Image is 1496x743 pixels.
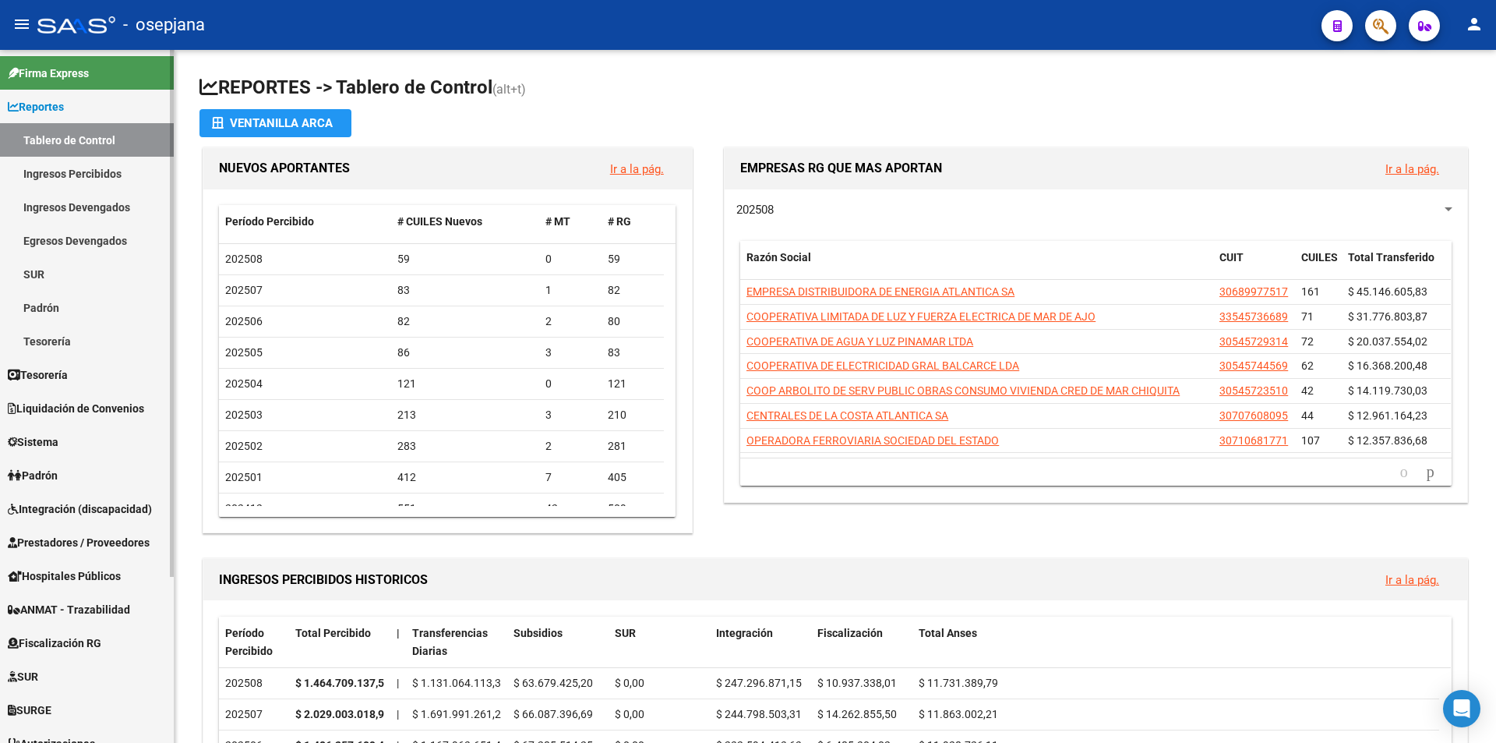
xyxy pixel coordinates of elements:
span: (alt+t) [492,82,526,97]
span: $ 1.691.991.261,21 [412,708,507,720]
div: 0 [545,250,595,268]
span: COOPERATIVA DE ELECTRICIDAD GRAL BALCARCE LDA [746,359,1019,372]
div: 1 [545,281,595,299]
span: # MT [545,215,570,228]
datatable-header-cell: CUIT [1213,241,1295,292]
div: 2 [545,313,595,331]
span: 202502 [225,440,263,452]
span: INGRESOS PERCIBIDOS HISTORICOS [219,572,428,587]
span: Total Percibido [295,627,371,639]
div: 80 [608,313,658,331]
span: $ 66.087.396,69 [513,708,593,720]
span: $ 244.798.503,31 [716,708,802,720]
span: 62 [1301,359,1314,372]
span: Firma Express [8,65,89,82]
datatable-header-cell: Subsidios [507,617,609,668]
mat-icon: menu [12,15,31,34]
span: 107 [1301,434,1320,447]
span: Transferencias Diarias [412,627,488,657]
div: 551 [397,500,534,518]
button: Ir a la pág. [1373,154,1452,183]
div: 3 [545,344,595,362]
datatable-header-cell: CUILES [1295,241,1342,292]
span: Subsidios [513,627,563,639]
span: | [397,627,400,639]
span: $ 11.863.002,21 [919,708,998,720]
span: NUEVOS APORTANTES [219,161,350,175]
span: $ 1.131.064.113,39 [412,677,507,689]
span: COOPERATIVA DE AGUA Y LUZ PINAMAR LTDA [746,335,973,348]
datatable-header-cell: # RG [602,205,664,239]
div: 59 [397,250,534,268]
button: Ventanilla ARCA [199,109,351,137]
div: 412 [397,469,534,486]
datatable-header-cell: Fiscalización [811,617,912,668]
span: 42 [1301,384,1314,397]
span: Total Anses [919,627,977,639]
div: 7 [545,469,595,486]
span: Fiscalización RG [8,635,101,652]
span: Período Percibido [225,627,273,657]
mat-icon: person [1465,15,1484,34]
span: 30707608095 [1219,409,1288,422]
span: 202501 [225,471,263,483]
span: Período Percibido [225,215,314,228]
datatable-header-cell: Total Anses [912,617,1439,668]
span: # RG [608,215,631,228]
span: 202507 [225,284,263,296]
div: 83 [397,281,534,299]
span: Fiscalización [817,627,883,639]
span: $ 11.731.389,79 [919,677,998,689]
div: 283 [397,437,534,455]
span: 30545729314 [1219,335,1288,348]
span: CUILES [1301,251,1338,264]
span: 44 [1301,409,1314,422]
datatable-header-cell: Total Percibido [289,617,390,668]
datatable-header-cell: Integración [710,617,811,668]
span: EMPRESAS RG QUE MAS APORTAN [740,161,942,175]
span: 71 [1301,310,1314,323]
span: | [397,677,399,689]
div: 59 [608,250,658,268]
span: $ 63.679.425,20 [513,677,593,689]
span: 202506 [225,315,263,327]
span: 30710681771 [1219,434,1288,447]
span: Tesorería [8,366,68,384]
span: 202503 [225,409,263,421]
div: Ventanilla ARCA [212,109,339,137]
span: $ 16.368.200,48 [1348,359,1427,372]
a: Ir a la pág. [610,162,664,176]
div: 2 [545,437,595,455]
datatable-header-cell: Período Percibido [219,617,289,668]
h1: REPORTES -> Tablero de Control [199,75,1471,102]
span: $ 10.937.338,01 [817,677,897,689]
datatable-header-cell: Razón Social [740,241,1213,292]
div: 281 [608,437,658,455]
div: 213 [397,406,534,424]
a: go to next page [1420,464,1441,481]
span: Razón Social [746,251,811,264]
span: CUIT [1219,251,1244,264]
span: Integración [716,627,773,639]
div: 210 [608,406,658,424]
datatable-header-cell: Período Percibido [219,205,391,239]
span: 30689977517 [1219,285,1288,298]
a: Ir a la pág. [1385,573,1439,587]
span: OPERADORA FERROVIARIA SOCIEDAD DEL ESTADO [746,434,999,447]
div: 121 [608,375,658,393]
span: CENTRALES DE LA COSTA ATLANTICA SA [746,409,948,422]
span: SUR [615,627,636,639]
span: # CUILES Nuevos [397,215,482,228]
span: $ 247.296.871,15 [716,677,802,689]
div: 86 [397,344,534,362]
span: 161 [1301,285,1320,298]
span: ANMAT - Trazabilidad [8,601,130,618]
datatable-header-cell: # MT [539,205,602,239]
div: 0 [545,375,595,393]
span: $ 14.119.730,03 [1348,384,1427,397]
span: Liquidación de Convenios [8,400,144,417]
span: Sistema [8,433,58,451]
a: go to previous page [1393,464,1415,481]
div: 509 [608,500,658,518]
span: $ 0,00 [615,677,644,689]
